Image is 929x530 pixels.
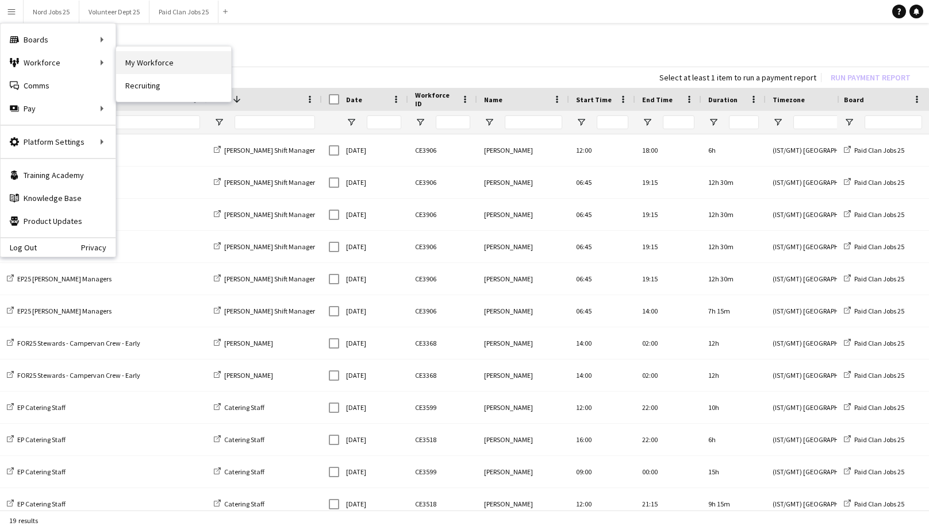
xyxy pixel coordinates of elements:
[7,467,66,476] a: EP Catering Staff
[844,371,904,380] a: Paid Clan Jobs 25
[1,51,116,74] div: Workforce
[224,274,315,283] span: [PERSON_NAME] Shift Manager
[854,339,904,347] span: Paid Clan Jobs 25
[484,146,533,154] span: [PERSON_NAME]
[484,210,533,219] span: [PERSON_NAME]
[576,95,612,104] span: Start Time
[339,167,408,198] div: [DATE]
[224,242,315,251] span: [PERSON_NAME] Shift Manager
[224,500,264,508] span: Catering Staff
[766,392,858,423] div: (IST/GMT) [GEOGRAPHIC_DATA]
[436,115,470,129] input: Workforce ID Filter Input
[339,295,408,327] div: [DATE]
[854,371,904,380] span: Paid Clan Jobs 25
[766,295,858,327] div: (IST/GMT) [GEOGRAPHIC_DATA]
[766,488,858,520] div: (IST/GMT) [GEOGRAPHIC_DATA]
[224,467,264,476] span: Catering Staff
[408,167,477,198] div: CE3906
[116,74,231,97] a: Recruiting
[659,72,816,83] div: Select at least 1 item to run a payment report
[81,243,116,252] a: Privacy
[1,164,116,187] a: Training Academy
[339,134,408,166] div: [DATE]
[214,146,315,154] a: [PERSON_NAME] Shift Manager
[7,435,66,444] a: EP Catering Staff
[484,274,533,283] span: [PERSON_NAME]
[635,167,701,198] div: 19:15
[766,263,858,295] div: (IST/GMT) [GEOGRAPHIC_DATA]
[408,392,477,423] div: CE3599
[346,95,362,104] span: Date
[635,456,701,488] div: 00:00
[635,231,701,262] div: 19:15
[635,392,701,423] div: 22:00
[224,146,315,154] span: [PERSON_NAME] Shift Manager
[844,435,904,444] a: Paid Clan Jobs 25
[569,327,635,359] div: 14:00
[214,210,315,219] a: [PERSON_NAME] Shift Manager
[569,167,635,198] div: 06:45
[701,134,766,166] div: 6h
[642,95,673,104] span: End Time
[214,307,315,315] a: [PERSON_NAME] Shift Manager
[854,435,904,444] span: Paid Clan Jobs 25
[214,500,264,508] a: Catering Staff
[214,371,273,380] a: [PERSON_NAME]
[844,500,904,508] a: Paid Clan Jobs 25
[484,403,533,412] span: [PERSON_NAME]
[7,403,66,412] a: EP Catering Staff
[484,467,533,476] span: [PERSON_NAME]
[766,199,858,230] div: (IST/GMT) [GEOGRAPHIC_DATA]
[339,392,408,423] div: [DATE]
[224,210,315,219] span: [PERSON_NAME] Shift Manager
[408,424,477,455] div: CE3518
[17,339,140,347] span: FOR25 Stewards - Campervan Crew - Early
[642,117,652,127] button: Open Filter Menu
[224,307,315,315] span: [PERSON_NAME] Shift Manager
[773,95,805,104] span: Timezone
[1,243,37,252] a: Log Out
[854,467,904,476] span: Paid Clan Jobs 25
[766,456,858,488] div: (IST/GMT) [GEOGRAPHIC_DATA]
[576,117,586,127] button: Open Filter Menu
[17,307,112,315] span: EP25 [PERSON_NAME] Managers
[635,488,701,520] div: 21:15
[235,115,315,129] input: Role Filter Input
[1,187,116,210] a: Knowledge Base
[708,117,719,127] button: Open Filter Menu
[854,210,904,219] span: Paid Clan Jobs 25
[701,488,766,520] div: 9h 15m
[339,488,408,520] div: [DATE]
[701,424,766,455] div: 6h
[635,199,701,230] div: 19:15
[7,274,112,283] a: EP25 [PERSON_NAME] Managers
[766,231,858,262] div: (IST/GMT) [GEOGRAPHIC_DATA]
[214,403,264,412] a: Catering Staff
[635,295,701,327] div: 14:00
[793,115,851,129] input: Timezone Filter Input
[415,91,456,108] span: Workforce ID
[415,117,425,127] button: Open Filter Menu
[635,263,701,295] div: 19:15
[7,500,66,508] a: EP Catering Staff
[569,392,635,423] div: 12:00
[224,339,273,347] span: [PERSON_NAME]
[569,231,635,262] div: 06:45
[17,403,66,412] span: EP Catering Staff
[214,178,315,187] a: [PERSON_NAME] Shift Manager
[569,263,635,295] div: 06:45
[224,403,264,412] span: Catering Staff
[766,167,858,198] div: (IST/GMT) [GEOGRAPHIC_DATA]
[339,327,408,359] div: [DATE]
[1,28,116,51] div: Boards
[701,327,766,359] div: 12h
[701,263,766,295] div: 12h 30m
[844,178,904,187] a: Paid Clan Jobs 25
[224,435,264,444] span: Catering Staff
[408,134,477,166] div: CE3906
[635,424,701,455] div: 22:00
[224,178,315,187] span: [PERSON_NAME] Shift Manager
[346,117,356,127] button: Open Filter Menu
[214,339,273,347] a: [PERSON_NAME]
[701,295,766,327] div: 7h 15m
